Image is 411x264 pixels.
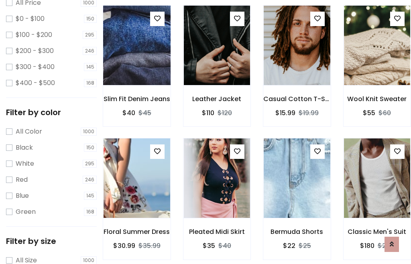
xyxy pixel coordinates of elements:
span: 295 [83,160,97,168]
span: 145 [84,63,97,71]
label: Red [16,175,28,185]
span: 246 [83,176,97,184]
h6: Leather Jacket [183,95,251,103]
del: $25 [299,241,311,250]
label: $400 - $500 [16,78,55,88]
h6: $40 [122,109,135,117]
label: $300 - $400 [16,62,55,72]
h6: Pleated Midi Skirt [183,228,251,236]
h6: $180 [360,242,374,250]
span: 1000 [81,128,97,136]
span: 295 [83,31,97,39]
h6: $55 [363,109,375,117]
h6: Classic Men's Suit [344,228,411,236]
del: $120 [218,108,232,118]
del: $40 [218,241,231,250]
del: $19.99 [299,108,319,118]
span: 168 [84,79,97,87]
label: Green [16,207,36,217]
span: 145 [84,192,97,200]
label: Black [16,143,33,152]
h6: $15.99 [275,109,295,117]
h6: $22 [283,242,295,250]
h6: Bermuda Shorts [263,228,331,236]
h6: Wool Knit Sweater [344,95,411,103]
h6: $110 [202,109,214,117]
label: White [16,159,34,169]
del: $200 [378,241,394,250]
h6: Slim Fit Denim Jeans [103,95,171,103]
label: Blue [16,191,29,201]
h5: Filter by color [6,108,97,117]
label: $200 - $300 [16,46,54,56]
h6: Casual Cotton T-Shirt [263,95,331,103]
span: 168 [84,208,97,216]
h6: $35 [203,242,215,250]
h6: $30.99 [113,242,135,250]
del: $35.99 [138,241,161,250]
label: $0 - $100 [16,14,45,24]
span: 150 [84,15,97,23]
span: 150 [84,144,97,152]
label: All Color [16,127,42,136]
h5: Filter by size [6,236,97,246]
del: $45 [138,108,151,118]
span: 246 [83,47,97,55]
label: $100 - $200 [16,30,52,40]
del: $60 [378,108,391,118]
h6: Floral Summer Dress [103,228,171,236]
